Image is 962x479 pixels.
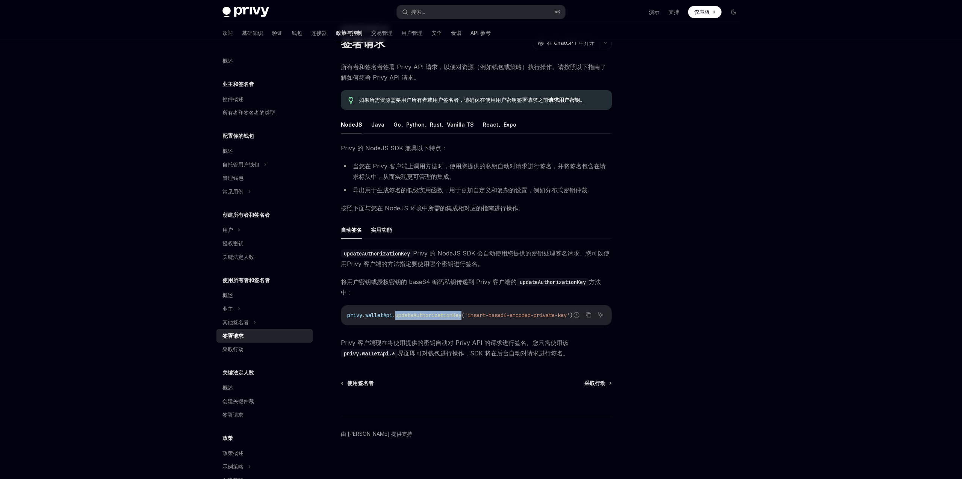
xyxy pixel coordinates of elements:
[222,277,270,283] font: 使用所有者和签名者
[216,250,313,264] a: 关键法定人数
[222,240,244,246] font: 授权密钥
[557,9,561,15] font: K
[371,30,392,36] font: 交易管理
[292,30,302,36] font: 钱包
[222,369,254,376] font: 关键法定人数
[222,96,244,102] font: 控件概述
[584,310,593,320] button: 复制代码块中的内容
[596,310,605,320] button: 询问人工智能
[398,349,569,357] font: 界面即可对钱包进行操作，SDK 将在后台自动对请求进行签名。
[555,9,557,15] font: ⌘
[216,144,313,158] a: 概述
[222,292,233,298] font: 概述
[393,116,474,133] button: Go、Python、Rust、Vanilla TS
[688,6,721,18] a: 仪表板
[392,312,395,319] span: .
[347,380,374,386] font: 使用签名者
[399,260,484,267] font: 指定要使用哪个密钥进行签名。
[242,30,263,36] font: 基础知识
[311,24,327,42] a: 连接器
[222,254,254,260] font: 关键法定人数
[353,162,606,180] font: 当您在 Privy 客户端上调用方法时，使用您提供的私钥自动对请求进行签名，并将签名包含在请求标头中，从而实现更可管理的集成。
[451,24,461,42] a: 食谱
[216,329,313,343] a: 签署请求
[451,30,461,36] font: 食谱
[365,312,392,319] span: walletApi
[649,9,659,15] font: 演示
[222,175,244,181] font: 管理钱包
[216,92,313,106] a: 控件概述
[216,237,313,250] a: 授权密钥
[584,379,611,387] a: 采取行动
[341,204,524,212] font: 按照下面与您在 NodeJS 环境中所需的集成相对应的指南进行操作。
[411,9,425,15] font: 搜索...
[371,227,392,233] font: 实用功能
[342,379,374,387] a: 使用签名者
[401,24,422,42] a: 用户管理
[584,380,605,386] font: 采取行动
[371,116,384,133] button: Java
[572,310,581,320] button: 报告错误代码
[371,24,392,42] a: 交易管理
[341,278,517,286] font: 将用户密钥或授权密钥的 base64 编码私钥传递到 Privy 客户端的
[341,116,362,133] button: NodeJS
[336,24,362,42] a: 政策与控制
[341,144,447,152] font: Privy 的 NodeJS SDK 兼具以下特点：
[222,188,244,195] font: 常见用例
[222,7,269,17] img: 深色标志
[547,39,594,46] font: 在 ChatGPT 中打开
[222,24,233,42] a: 欢迎
[341,221,362,239] button: 自动签名
[669,9,679,15] font: 支持
[222,148,233,154] font: 概述
[483,121,516,128] font: React、Expo
[341,431,412,437] font: 由 [PERSON_NAME] 提供支持
[222,212,270,218] font: 创建所有者和签名者
[431,24,442,42] a: 安全
[395,312,461,319] span: updateAuthorizationKey
[669,8,679,16] a: 支持
[431,30,442,36] font: 安全
[292,24,302,42] a: 钱包
[222,305,233,312] font: 业主
[483,116,516,133] button: React、Expo
[341,430,412,438] a: 由 [PERSON_NAME] 提供支持
[222,384,233,391] font: 概述
[348,97,354,104] svg: 提示
[341,36,385,50] font: 签署请求
[272,24,283,42] a: 验证
[461,312,464,319] span: (
[371,221,392,239] button: 实用功能
[222,435,233,441] font: 政策
[362,312,365,319] span: .
[336,30,362,36] font: 政策与控制
[222,346,244,352] font: 采取行动
[548,97,585,103] font: 请求用户密钥。
[341,227,362,233] font: 自动签名
[470,30,491,36] font: API 参考
[347,312,362,319] span: privy
[353,186,593,194] font: 导出用于生成签名的低级实用函数，用于更加自定义和复杂的设置，例如分布式密钥仲裁。
[222,463,244,470] font: 示例策略
[222,227,233,233] font: 用户
[216,381,313,394] a: 概述
[216,343,313,356] a: 采取行动
[216,446,313,460] a: 政策概述
[393,121,474,128] font: Go、Python、Rust、Vanilla TS
[222,133,254,139] font: 配置你的钱包
[649,8,659,16] a: 演示
[222,319,249,325] font: 其他签名者
[371,121,384,128] font: Java
[464,312,570,319] span: 'insert-base64-encoded-private-key'
[222,411,244,418] font: 签署请求
[216,54,313,68] a: 概述
[222,450,244,456] font: 政策概述
[222,161,259,168] font: 自托管用户钱包
[216,171,313,185] a: 管理钱包
[272,30,283,36] font: 验证
[470,24,491,42] a: API 参考
[222,398,254,404] font: 创建关键仲裁
[570,312,573,319] span: )
[341,121,362,128] font: NodeJS
[216,106,313,119] a: 所有者和签名者的类型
